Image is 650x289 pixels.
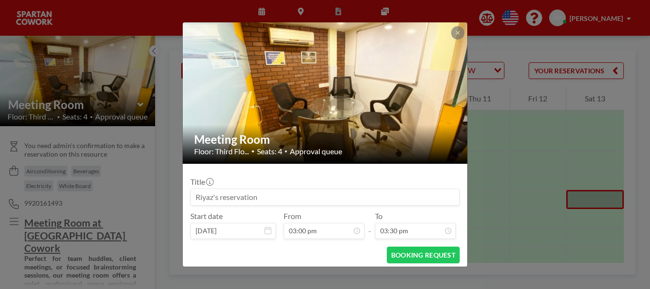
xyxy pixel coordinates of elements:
button: BOOKING REQUEST [387,247,460,263]
span: Seats: 4 [257,147,282,156]
label: From [284,211,301,221]
span: - [368,215,371,236]
span: • [251,148,255,155]
label: Start date [190,211,223,221]
span: Floor: Third Flo... [194,147,249,156]
span: • [285,148,287,154]
label: To [375,211,383,221]
span: Approval queue [290,147,342,156]
h2: Meeting Room [194,132,457,147]
input: Riyaz's reservation [191,189,459,205]
label: Title [190,177,213,187]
